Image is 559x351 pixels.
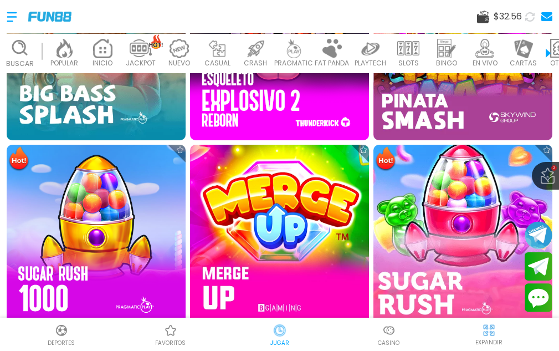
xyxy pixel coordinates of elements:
img: Casino [382,324,396,337]
img: playtech_light.webp [359,38,381,58]
span: $ 32.56 [494,10,522,23]
a: Casino FavoritosCasino Favoritosfavoritos [116,322,225,347]
img: new_light.webp [168,38,190,58]
p: CASUAL [204,58,230,68]
p: Deportes [48,339,75,347]
p: PLAYTECH [355,58,386,68]
img: bingo_light.webp [435,38,458,58]
img: crash_light.webp [244,38,266,58]
img: Sugar Rush 1000 [7,145,186,324]
p: Casino [378,339,399,347]
p: POPULAR [50,58,78,68]
p: BINGO [436,58,457,68]
img: live_light.webp [474,38,496,58]
p: JACKPOT [126,58,156,68]
img: Hot [8,146,30,172]
img: Company Logo [28,12,71,21]
a: CasinoCasinoCasino [334,322,443,347]
img: Hot [375,146,397,172]
img: pragmatic_light.webp [283,38,305,58]
p: INICIO [93,58,112,68]
button: Join telegram channel [525,221,552,250]
a: Casino JugarCasino JugarJUGAR [225,322,334,347]
button: Contact customer service [525,283,552,312]
p: CRASH [244,58,267,68]
img: fat_panda_light.webp [321,38,343,58]
p: FAT PANDA [315,58,349,68]
p: JUGAR [270,339,289,347]
p: Buscar [6,58,34,68]
p: EN VIVO [473,58,498,68]
img: hide [482,323,496,337]
span: 2 [551,165,557,171]
img: hot [149,34,163,49]
img: cards_light.webp [512,38,534,58]
img: Casino Favoritos [164,324,177,337]
img: jackpot_light.webp [130,38,152,58]
img: slots_light.webp [397,38,419,58]
img: popular_light.webp [53,38,75,58]
p: CARTAS [510,58,537,68]
img: Merge Up [190,145,369,324]
img: Deportes [55,324,68,337]
img: casual_light.webp [206,38,228,58]
a: DeportesDeportesDeportes [7,322,116,347]
img: home_light.webp [91,38,114,58]
p: PRAGMATIC [274,58,313,68]
p: EXPANDIR [475,338,502,347]
button: Join telegram [525,252,552,281]
p: SLOTS [398,58,419,68]
p: NUEVO [168,58,190,68]
p: favoritos [155,339,186,347]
